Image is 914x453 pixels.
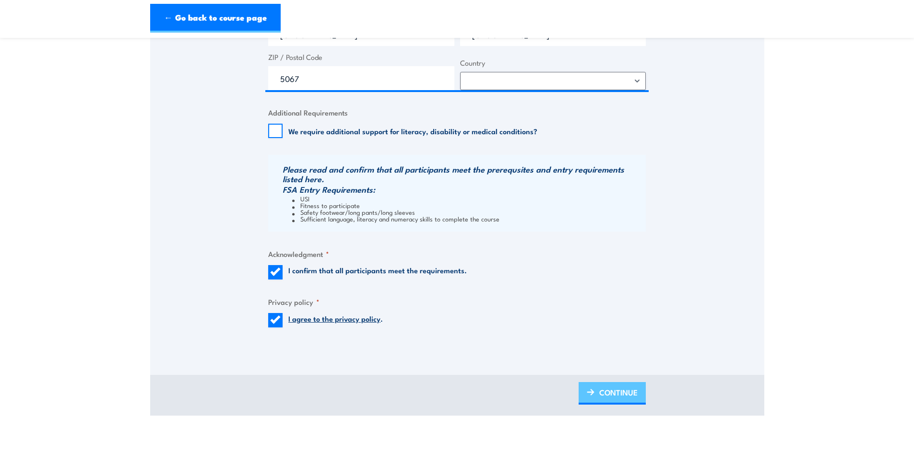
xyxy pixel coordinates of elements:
legend: Additional Requirements [268,107,348,118]
h3: FSA Entry Requirements: [283,185,643,194]
label: ZIP / Postal Code [268,52,454,63]
label: We require additional support for literacy, disability or medical conditions? [288,126,537,136]
label: Country [460,58,646,69]
h3: Please read and confirm that all participants meet the prerequsites and entry requirements listed... [283,164,643,184]
label: . [288,313,383,327]
a: I agree to the privacy policy [288,313,380,324]
li: Safety footwear/long pants/long sleeves [292,209,643,215]
legend: Privacy policy [268,296,320,307]
a: ← Go back to course page [150,4,281,33]
a: CONTINUE [579,382,646,405]
legend: Acknowledgment [268,248,329,259]
span: CONTINUE [599,380,638,405]
li: USI [292,195,643,202]
label: I confirm that all participants meet the requirements. [288,265,467,279]
li: Fitness to participate [292,202,643,209]
li: Sufficient language, literacy and numeracy skills to complete the course [292,215,643,222]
